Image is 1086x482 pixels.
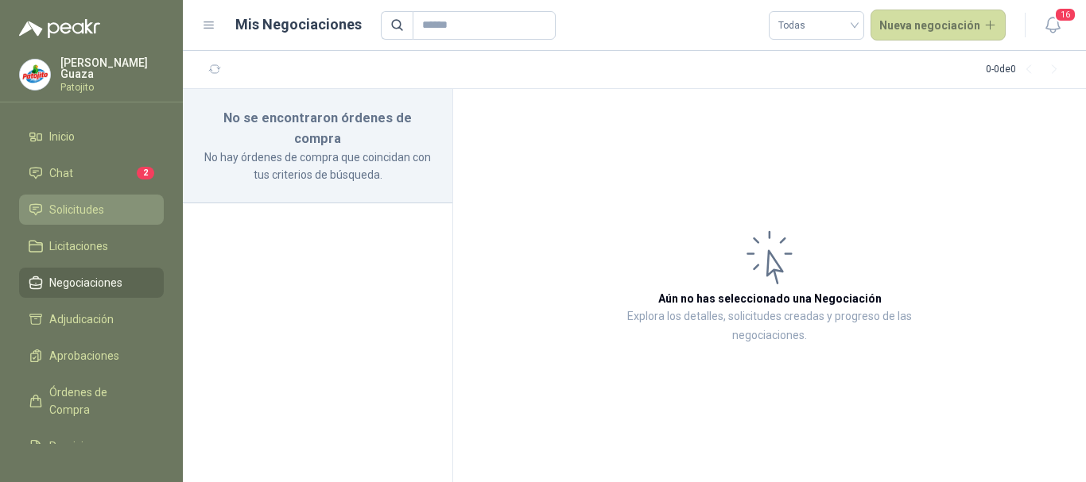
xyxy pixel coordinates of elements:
p: Patojito [60,83,164,92]
a: Órdenes de Compra [19,377,164,425]
a: Chat2 [19,158,164,188]
a: Solicitudes [19,195,164,225]
a: Aprobaciones [19,341,164,371]
h3: No se encontraron órdenes de compra [202,108,433,148]
img: Company Logo [20,60,50,90]
span: Remisiones [49,438,108,455]
p: Explora los detalles, solicitudes creadas y progreso de las negociaciones. [612,307,927,345]
button: Nueva negociación [871,10,1006,41]
span: Todas [778,13,855,37]
span: 2 [137,167,154,179]
span: Chat [49,164,73,182]
span: Solicitudes [49,201,104,218]
p: No hay órdenes de compra que coincidan con tus criterios de búsqueda. [202,148,433,183]
h1: Mis Negociaciones [235,13,362,36]
span: Órdenes de Compra [49,384,149,418]
div: 0 - 0 de 0 [986,57,1067,83]
a: Inicio [19,121,164,152]
img: Logo peakr [19,19,100,38]
span: Inicio [49,128,75,145]
p: [PERSON_NAME] Guaza [60,57,164,79]
span: Licitaciones [49,237,108,255]
span: 16 [1054,7,1076,22]
a: Remisiones [19,431,164,461]
a: Licitaciones [19,231,164,261]
a: Adjudicación [19,304,164,334]
a: Negociaciones [19,268,164,298]
button: 16 [1038,11,1067,40]
h3: Aún no has seleccionado una Negociación [658,290,882,307]
span: Aprobaciones [49,347,119,364]
span: Negociaciones [49,274,122,291]
span: Adjudicación [49,310,114,328]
